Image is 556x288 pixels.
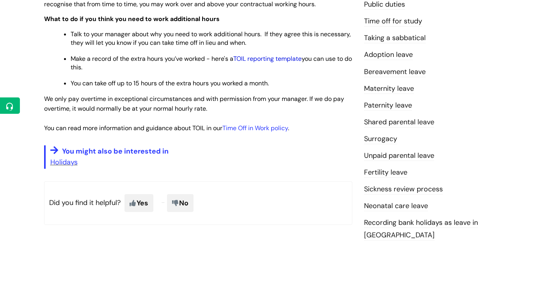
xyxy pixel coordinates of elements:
[71,79,269,87] span: You can take off up to 15 hours of the extra hours you worked a month.
[364,84,414,94] a: Maternity leave
[44,124,289,132] span: You can read more information and guidance about TOIL in our .
[62,147,169,156] span: You might also be interested in
[364,117,434,127] a: Shared parental leave
[364,218,478,240] a: Recording bank holidays as leave in [GEOGRAPHIC_DATA]
[71,30,351,47] span: Talk to your manager about why you need to work additional hours. If they agree this is necessary...
[50,157,78,167] a: Holidays
[124,194,153,212] span: Yes
[364,184,443,194] a: Sickness review process
[364,151,434,161] a: Unpaid parental leave
[44,95,344,113] span: We only pay overtime in exceptional circumstances and with permission from your manager. If we do...
[364,50,413,60] a: Adoption leave
[233,55,302,63] a: TOIL reporting template
[364,33,426,43] a: Taking a sabbatical
[364,134,397,144] a: Surrogacy
[364,16,422,27] a: Time off for study
[44,15,220,23] span: What to do if you think you need to work additional hours
[364,101,412,111] a: Paternity leave
[364,201,428,211] a: Neonatal care leave
[44,181,352,225] p: Did you find it helpful?
[71,55,352,71] span: Make a record of the extra hours you’ve worked - here's a you can use to do this.
[364,67,426,77] a: Bereavement leave
[222,124,288,132] a: Time Off in Work policy
[167,194,194,212] span: No
[364,168,407,178] a: Fertility leave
